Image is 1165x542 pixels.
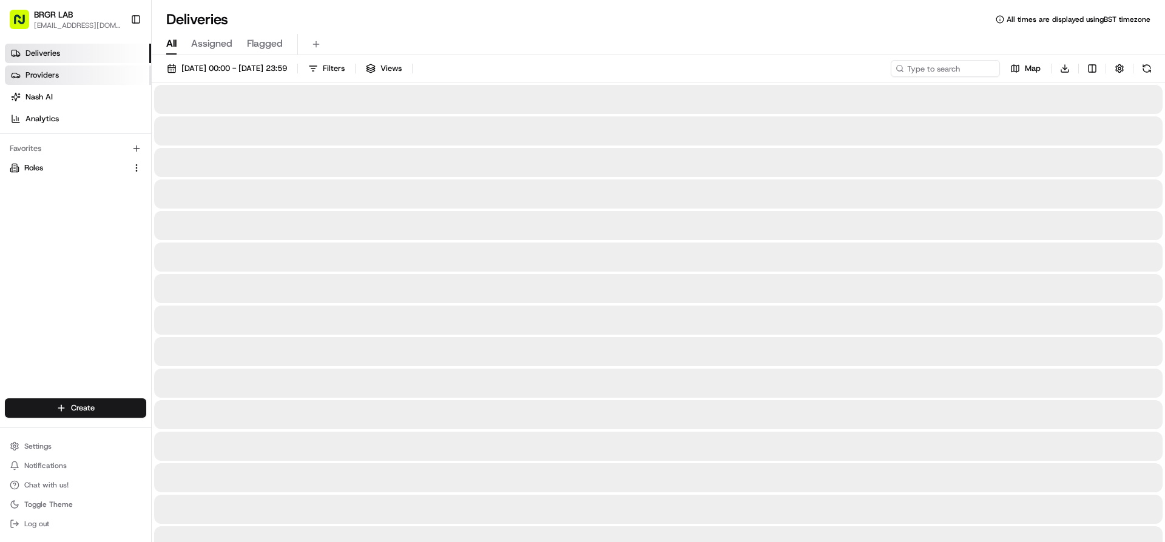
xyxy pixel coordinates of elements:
[5,398,146,418] button: Create
[247,36,283,51] span: Flagged
[360,60,407,77] button: Views
[115,176,195,188] span: API Documentation
[1025,63,1041,74] span: Map
[161,60,292,77] button: [DATE] 00:00 - [DATE] 23:59
[34,8,73,21] button: BRGR LAB
[5,109,151,129] a: Analytics
[891,60,1000,77] input: Type to search
[181,63,287,74] span: [DATE] 00:00 - [DATE] 23:59
[25,92,53,102] span: Nash AI
[1007,15,1150,24] span: All times are displayed using BST timezone
[103,177,112,187] div: 💻
[12,49,221,68] p: Welcome 👋
[24,519,49,529] span: Log out
[303,60,350,77] button: Filters
[5,87,151,107] a: Nash AI
[5,457,146,474] button: Notifications
[24,176,93,188] span: Knowledge Base
[98,171,200,193] a: 💻API Documentation
[5,139,146,158] div: Favorites
[5,44,151,63] a: Deliveries
[5,515,146,532] button: Log out
[24,162,43,173] span: Roles
[206,119,221,134] button: Start new chat
[1138,60,1155,77] button: Refresh
[166,10,228,29] h1: Deliveries
[24,461,67,470] span: Notifications
[32,78,200,91] input: Clear
[24,441,52,451] span: Settings
[166,36,177,51] span: All
[121,206,147,215] span: Pylon
[5,158,146,178] button: Roles
[12,116,34,138] img: 1736555255976-a54dd68f-1ca7-489b-9aae-adbdc363a1c4
[25,70,59,81] span: Providers
[24,480,69,490] span: Chat with us!
[380,63,402,74] span: Views
[71,403,95,413] span: Create
[25,113,59,124] span: Analytics
[24,500,73,509] span: Toggle Theme
[5,496,146,513] button: Toggle Theme
[34,21,121,30] button: [EMAIL_ADDRESS][DOMAIN_NAME]
[1005,60,1046,77] button: Map
[7,171,98,193] a: 📗Knowledge Base
[5,438,146,455] button: Settings
[5,5,126,34] button: BRGR LAB[EMAIL_ADDRESS][DOMAIN_NAME]
[191,36,232,51] span: Assigned
[10,162,127,173] a: Roles
[5,65,151,85] a: Providers
[41,116,199,128] div: Start new chat
[86,205,147,215] a: Powered byPylon
[41,128,154,138] div: We're available if you need us!
[25,48,60,59] span: Deliveries
[5,477,146,493] button: Chat with us!
[323,63,345,74] span: Filters
[12,177,22,187] div: 📗
[12,12,36,36] img: Nash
